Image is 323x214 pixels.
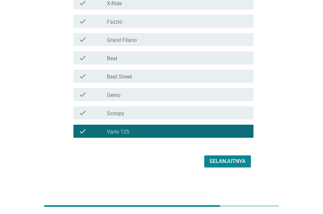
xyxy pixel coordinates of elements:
div: Selanjutnya [210,157,246,165]
label: Vario 125 [107,129,129,135]
label: Beat [107,55,117,62]
i: check [79,91,87,98]
i: check [79,54,87,62]
i: check [79,72,87,80]
label: X-Ride [107,0,122,7]
i: check [79,109,87,117]
label: Grand Filano [107,37,137,44]
i: check [79,36,87,44]
label: Fazzio [107,19,122,25]
button: Selanjutnya [204,155,251,167]
i: check [79,17,87,25]
label: Genio [107,92,120,98]
label: Scoopy [107,110,124,117]
label: Beat Street [107,74,132,80]
i: check [79,127,87,135]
